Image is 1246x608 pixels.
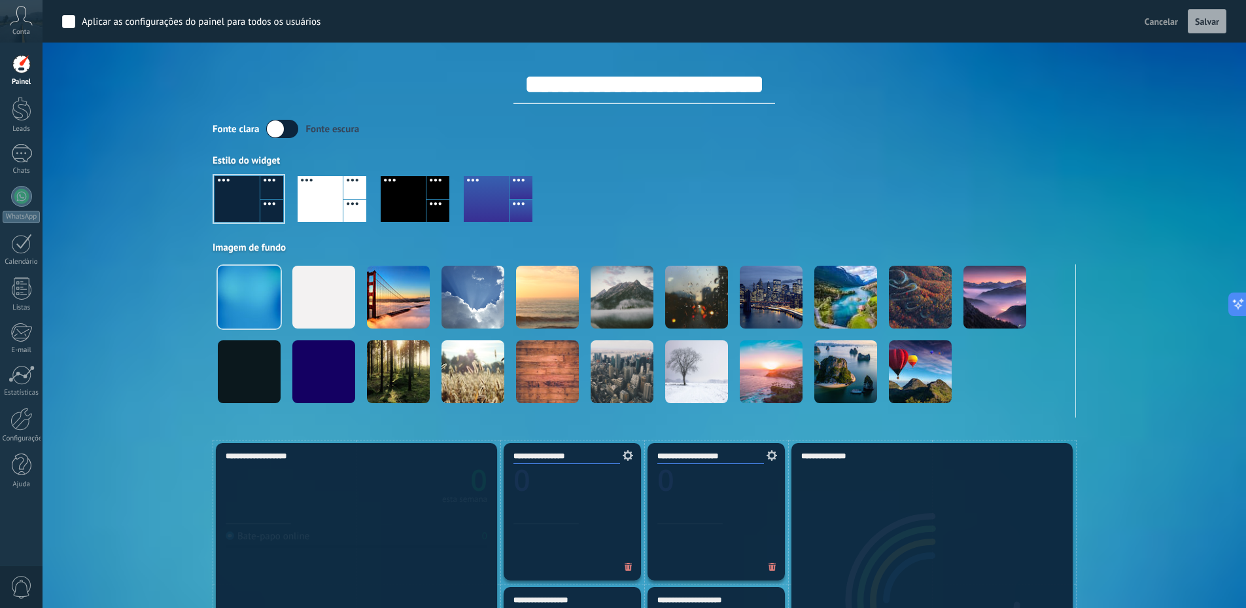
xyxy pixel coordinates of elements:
div: Estilo do widget [213,154,1076,167]
div: Calendário [3,258,41,266]
div: Listas [3,304,41,312]
div: Leads [3,125,41,134]
button: Cancelar [1139,12,1183,31]
div: Aplicar as configurações do painel para todos os usuários [82,16,320,29]
span: Salvar [1195,17,1219,26]
div: Painel [3,78,41,86]
div: Fonte clara [213,123,259,135]
button: Salvar [1188,9,1226,34]
span: Cancelar [1145,16,1178,27]
div: Chats [3,167,41,175]
div: Ajuda [3,480,41,489]
div: Fonte escura [305,123,359,135]
div: WhatsApp [3,211,40,223]
span: Conta [12,28,30,37]
div: Imagem de fundo [213,241,1076,254]
div: E-mail [3,346,41,355]
div: Configurações [3,435,41,443]
div: Estatísticas [3,389,41,397]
